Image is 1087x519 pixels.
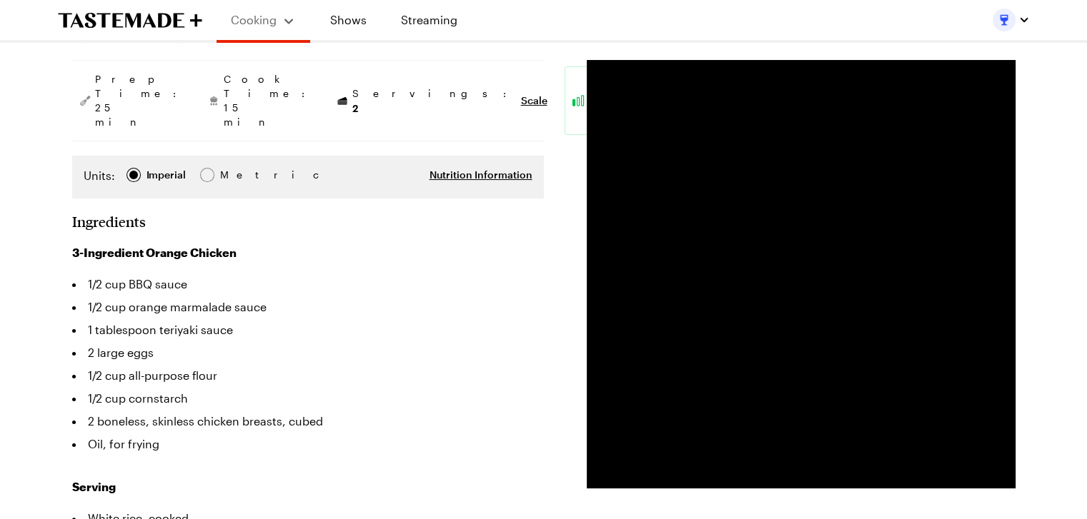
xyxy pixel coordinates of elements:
li: Oil, for frying [72,433,544,455]
span: Prep Time: 25 min [95,72,184,129]
span: Cook Time: 15 min [224,72,312,129]
div: Imperial Metric [84,167,250,187]
button: Nutrition Information [430,168,532,182]
span: Imperial [147,167,187,183]
h2: Ingredients [72,213,146,230]
span: 2 [352,101,358,114]
span: Cooking [231,13,277,26]
h3: 3-Ingredient Orange Chicken [72,244,544,261]
li: 1/2 cup cornstarch [72,387,544,410]
li: 1/2 cup all-purpose flour [72,364,544,387]
button: Scale [521,94,547,108]
button: Cooking [231,6,296,34]
video-js: Video Player [587,60,1016,488]
li: 1/2 cup BBQ sauce [72,273,544,296]
span: Metric [220,167,252,183]
a: To Tastemade Home Page [58,12,202,29]
div: Imperial [147,167,186,183]
li: 1 tablespoon teriyaki sauce [72,318,544,341]
div: Metric [220,167,250,183]
li: 2 large eggs [72,341,544,364]
label: Units: [84,167,115,184]
li: 2 boneless, skinless chicken breasts, cubed [72,410,544,433]
span: Servings: [352,86,514,116]
li: 1/2 cup orange marmalade sauce [72,296,544,318]
img: Profile picture [993,9,1016,31]
h3: Serving [72,478,544,495]
button: Profile picture [993,9,1030,31]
